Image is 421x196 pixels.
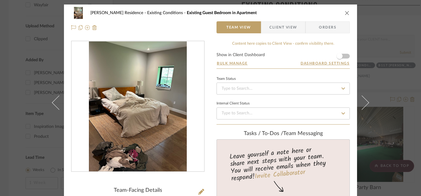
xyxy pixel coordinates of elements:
span: Client View [269,21,297,33]
div: Team Status [217,77,236,80]
button: Dashboard Settings [300,61,350,66]
img: d7812ef8-c749-479d-8323-ff1b62a30e3b_48x40.jpg [71,7,86,19]
a: Invite Collaborator [254,167,306,182]
span: Tasks / To-Dos / [244,131,283,136]
img: Remove from project [92,25,97,30]
span: Team View [226,21,251,33]
button: close [344,10,350,16]
div: 0 [71,41,204,172]
div: Content here copies to Client View - confirm visibility there. [217,41,350,47]
span: [PERSON_NAME] Residence [90,11,147,15]
button: Bulk Manage [217,61,248,66]
img: d7812ef8-c749-479d-8323-ff1b62a30e3b_436x436.jpg [89,41,187,172]
span: Orders [312,21,343,33]
div: Team-Facing Details [71,187,204,194]
span: Existing Guest Bedroom in Apartment [187,11,257,15]
div: team Messaging [217,131,350,137]
input: Type to Search… [217,83,350,95]
span: Existing Conditions [147,11,187,15]
input: Type to Search… [217,107,350,119]
div: Internal Client Status [217,102,250,105]
div: Leave yourself a note here or share next steps with your team. You will receive emails when they ... [216,143,351,184]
